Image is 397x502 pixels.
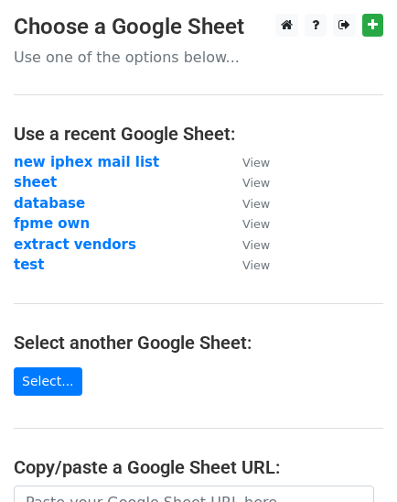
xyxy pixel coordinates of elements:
[14,174,57,191] a: sheet
[14,456,383,478] h4: Copy/paste a Google Sheet URL:
[242,258,270,272] small: View
[14,256,44,273] a: test
[242,176,270,190] small: View
[224,256,270,273] a: View
[224,174,270,191] a: View
[224,195,270,212] a: View
[14,236,136,253] a: extract vendors
[224,236,270,253] a: View
[224,215,270,232] a: View
[242,217,270,231] small: View
[14,215,90,232] a: fpme own
[14,154,159,170] a: new iphex mail list
[14,123,383,145] h4: Use a recent Google Sheet:
[14,48,383,67] p: Use one of the options below...
[242,156,270,169] small: View
[242,197,270,211] small: View
[224,154,270,170] a: View
[242,238,270,252] small: View
[14,14,383,40] h3: Choose a Google Sheet
[14,367,82,396] a: Select...
[14,332,383,354] h4: Select another Google Sheet:
[14,195,85,212] a: database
